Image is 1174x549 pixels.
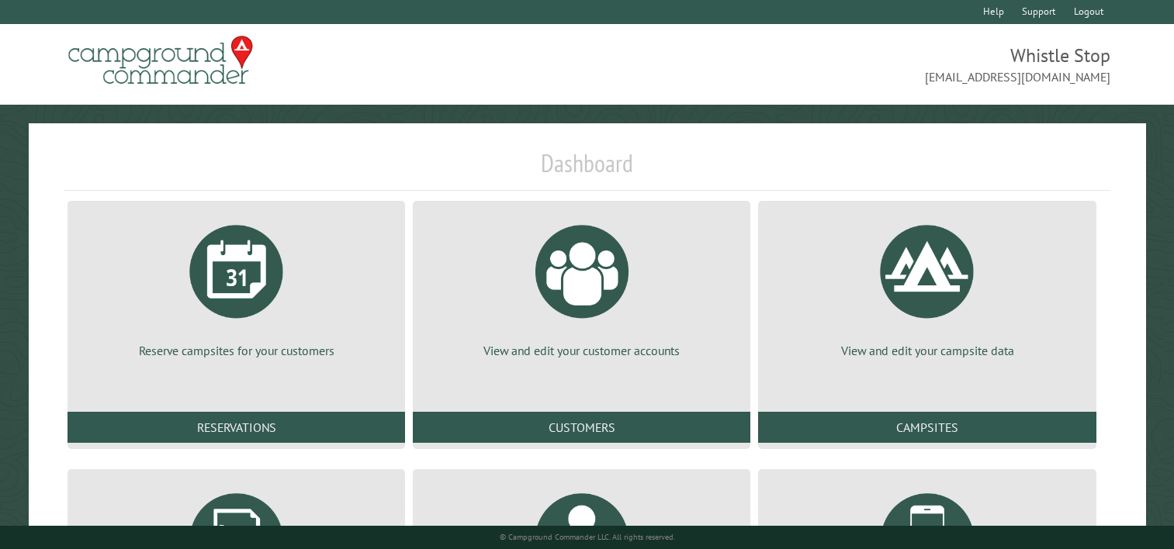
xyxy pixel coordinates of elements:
a: Campsites [758,412,1096,443]
a: Customers [413,412,750,443]
a: View and edit your customer accounts [431,213,732,359]
p: Reserve campsites for your customers [86,342,386,359]
a: Reserve campsites for your customers [86,213,386,359]
p: View and edit your campsite data [777,342,1077,359]
small: © Campground Commander LLC. All rights reserved. [500,532,675,542]
img: Campground Commander [64,30,258,91]
p: View and edit your customer accounts [431,342,732,359]
h1: Dashboard [64,148,1110,191]
a: View and edit your campsite data [777,213,1077,359]
span: Whistle Stop [EMAIL_ADDRESS][DOMAIN_NAME] [587,43,1111,86]
a: Reservations [68,412,405,443]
